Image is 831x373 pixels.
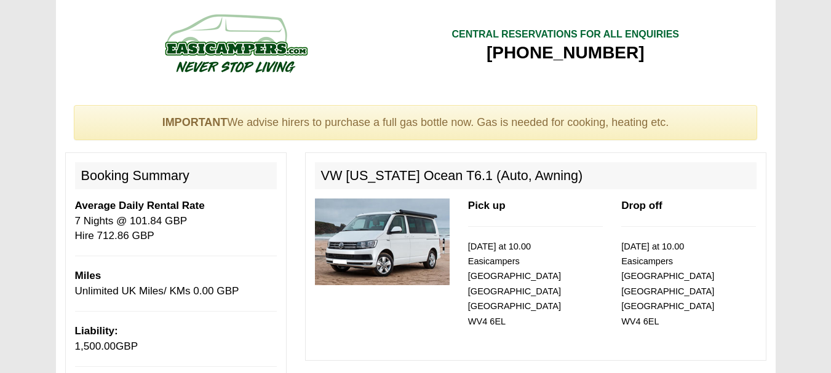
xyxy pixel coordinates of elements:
[468,241,561,326] small: [DATE] at 10.00 Easicampers [GEOGRAPHIC_DATA] [GEOGRAPHIC_DATA] [GEOGRAPHIC_DATA] WV4 6EL
[162,116,228,128] strong: IMPORTANT
[621,200,662,211] b: Drop off
[75,269,277,299] p: Unlimited UK Miles/ KMs 0.00 GBP
[75,325,118,337] b: Liability:
[74,105,758,141] div: We advise hirers to purchase a full gas bottle now. Gas is needed for cooking, heating etc.
[315,162,757,189] h2: VW [US_STATE] Ocean T6.1 (Auto, Awning)
[75,340,116,352] span: 1,500.00
[621,241,714,326] small: [DATE] at 10.00 Easicampers [GEOGRAPHIC_DATA] [GEOGRAPHIC_DATA] [GEOGRAPHIC_DATA] WV4 6EL
[315,198,450,285] img: 315.jpg
[119,9,352,77] img: campers-checkout-logo.png
[451,28,679,42] div: CENTRAL RESERVATIONS FOR ALL ENQUIRIES
[75,324,277,354] p: GBP
[75,198,277,243] p: 7 Nights @ 101.84 GBP Hire 712.86 GBP
[75,162,277,189] h2: Booking Summary
[75,200,205,211] b: Average Daily Rental Rate
[468,200,506,211] b: Pick up
[451,42,679,64] div: [PHONE_NUMBER]
[75,270,101,281] b: Miles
